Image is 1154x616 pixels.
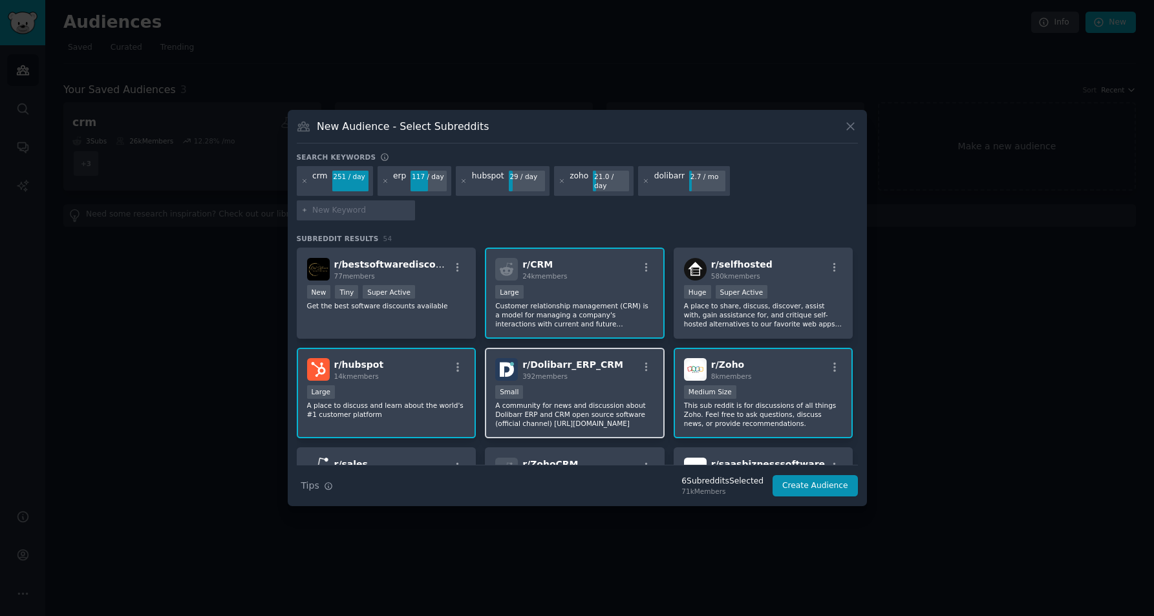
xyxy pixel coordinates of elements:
span: Subreddit Results [297,234,379,243]
img: hubspot [307,358,330,381]
div: Huge [684,285,711,299]
img: sales [307,458,330,480]
p: A place to discuss and learn about the world's #1 customer platform [307,401,466,419]
p: Get the best software discounts available [307,301,466,310]
p: A place to share, discuss, discover, assist with, gain assistance for, and critique self-hosted a... [684,301,843,328]
input: New Keyword [312,205,411,217]
span: Tips [301,479,319,493]
div: Super Active [716,285,768,299]
div: dolibarr [654,171,685,191]
span: r/ hubspot [334,359,384,370]
p: A community for news and discussion about Dolibarr ERP and CRM open source software (official cha... [495,401,654,428]
div: Super Active [363,285,415,299]
span: r/ saasbiznesssoftware [711,459,825,469]
span: r/ sales [334,459,368,469]
p: Customer relationship management (CRM) is a model for managing a company's interactions with curr... [495,301,654,328]
img: bestsoftwarediscounts [307,258,330,281]
span: 77 members [334,272,375,280]
p: This sub reddit is for discussions of all things Zoho. Feel free to ask questions, discuss news, ... [684,401,843,428]
div: hubspot [472,171,504,191]
button: Tips [297,474,337,497]
div: New [307,285,331,299]
span: r/ CRM [522,259,553,270]
div: 21.0 / day [593,171,629,191]
div: erp [393,171,406,191]
h3: Search keywords [297,153,376,162]
div: 71k Members [681,487,764,496]
span: 14k members [334,372,379,380]
img: Zoho [684,358,707,381]
img: selfhosted [684,258,707,281]
div: crm [312,171,328,191]
span: 580k members [711,272,760,280]
div: Medium Size [684,385,736,399]
span: r/ Dolibarr_ERP_CRM [522,359,623,370]
span: r/ ZohoCRM [522,459,578,469]
div: zoho [570,171,588,191]
span: r/ bestsoftwarediscounts [334,259,458,270]
span: 24k members [522,272,567,280]
span: 54 [383,235,392,242]
div: Tiny [335,285,358,299]
div: 251 / day [332,171,369,182]
div: Large [307,385,336,399]
span: r/ Zoho [711,359,744,370]
div: Small [495,385,523,399]
img: saasbiznesssoftware [684,458,707,480]
span: r/ selfhosted [711,259,773,270]
span: 8k members [711,372,752,380]
div: Large [495,285,524,299]
div: 6 Subreddit s Selected [681,476,764,487]
div: 117 / day [411,171,447,182]
img: Dolibarr_ERP_CRM [495,358,518,381]
span: 392 members [522,372,568,380]
div: 2.7 / mo [689,171,725,182]
button: Create Audience [773,475,858,497]
div: 29 / day [509,171,545,182]
h3: New Audience - Select Subreddits [317,120,489,133]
